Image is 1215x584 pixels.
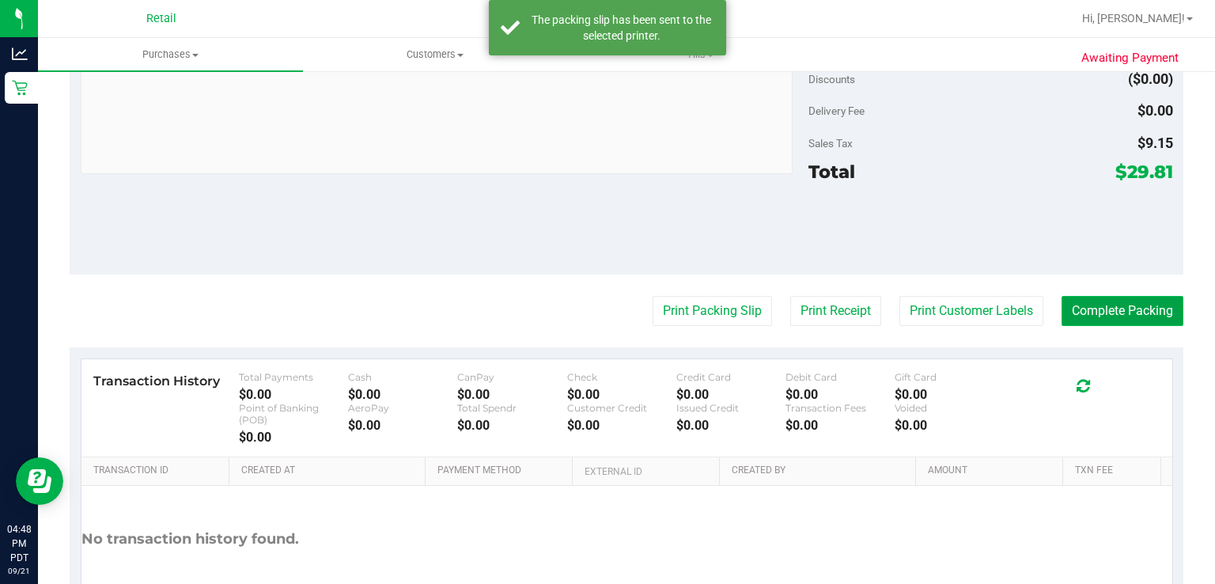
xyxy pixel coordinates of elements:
button: Print Packing Slip [653,296,772,326]
span: Customers [304,47,567,62]
div: $0.00 [676,418,785,433]
span: $0.00 [1137,102,1173,119]
inline-svg: Retail [12,80,28,96]
a: Txn Fee [1075,465,1154,477]
a: Created At [241,465,418,477]
div: AeroPay [348,402,457,414]
div: $0.00 [895,387,1004,402]
div: $0.00 [239,430,348,445]
span: $29.81 [1115,161,1173,183]
inline-svg: Analytics [12,46,28,62]
div: Issued Credit [676,402,785,414]
div: Credit Card [676,371,785,383]
div: $0.00 [239,387,348,402]
span: Purchases [38,47,303,62]
span: Hi, [PERSON_NAME]! [1082,12,1185,25]
div: Total Payments [239,371,348,383]
div: $0.00 [348,418,457,433]
div: $0.00 [785,418,895,433]
div: Debit Card [785,371,895,383]
iframe: Resource center [16,457,63,505]
a: Customers [303,38,568,71]
span: ($0.00) [1128,70,1173,87]
span: Awaiting Payment [1081,49,1179,67]
div: Voided [895,402,1004,414]
div: $0.00 [567,418,676,433]
div: Cash [348,371,457,383]
div: Check [567,371,676,383]
span: $9.15 [1137,135,1173,151]
span: Retail [146,12,176,25]
a: Payment Method [437,465,566,477]
div: $0.00 [457,418,566,433]
button: Complete Packing [1062,296,1183,326]
div: CanPay [457,371,566,383]
span: Total [808,161,855,183]
div: Total Spendr [457,402,566,414]
div: $0.00 [567,387,676,402]
div: $0.00 [785,387,895,402]
a: Created By [732,465,909,477]
div: The packing slip has been sent to the selected printer. [528,12,714,44]
th: External ID [572,457,719,486]
div: Point of Banking (POB) [239,402,348,426]
button: Print Customer Labels [899,296,1043,326]
div: $0.00 [348,387,457,402]
button: Print Receipt [790,296,881,326]
span: Discounts [808,65,855,93]
div: $0.00 [895,418,1004,433]
span: Delivery Fee [808,104,865,117]
div: Transaction Fees [785,402,895,414]
p: 04:48 PM PDT [7,522,31,565]
div: $0.00 [676,387,785,402]
a: Amount [928,465,1056,477]
div: Gift Card [895,371,1004,383]
a: Purchases [38,38,303,71]
div: $0.00 [457,387,566,402]
span: Sales Tax [808,137,853,150]
div: Customer Credit [567,402,676,414]
a: Transaction ID [93,465,222,477]
p: 09/21 [7,565,31,577]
